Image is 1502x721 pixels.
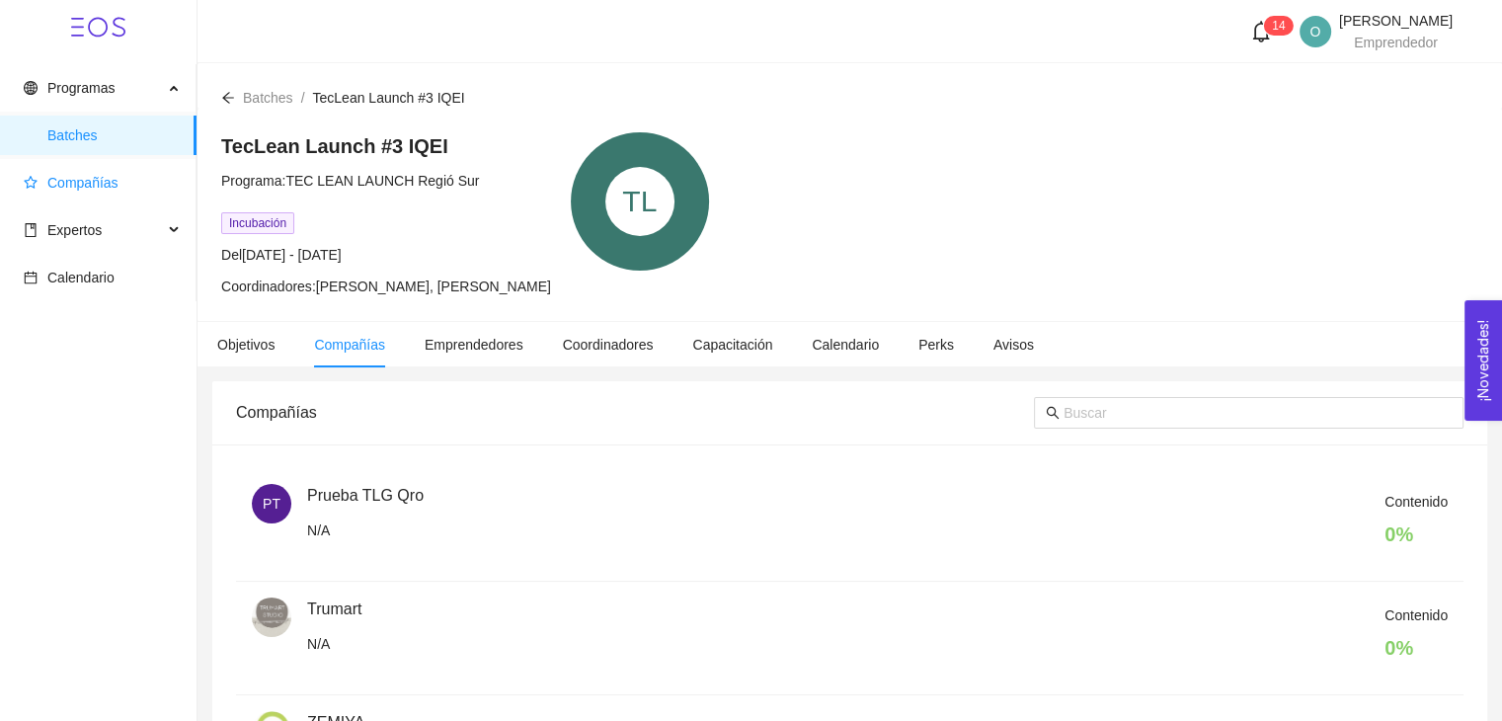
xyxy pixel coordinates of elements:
span: Programa: TEC LEAN LAUNCH Regió Sur [221,173,479,189]
span: Emprendedor [1354,35,1438,50]
span: Expertos [47,222,102,238]
span: Incubación [221,212,294,234]
span: 4 [1279,19,1286,33]
span: Emprendedores [425,337,523,353]
span: Prueba TLG Qro [307,487,424,504]
input: Buscar [1064,402,1452,424]
h4: 0 % [1384,634,1448,662]
span: book [24,223,38,237]
img: 1708975638414-IMG_8834.PNG [252,598,291,637]
span: Perks [918,337,954,353]
span: Contenido [1384,494,1448,510]
span: global [24,81,38,95]
span: Programas [47,80,115,96]
span: search [1046,406,1060,420]
span: Avisos [993,337,1034,353]
span: Trumart [307,601,361,617]
span: arrow-left [221,91,235,105]
span: Compañías [47,175,119,191]
span: Coordinadores [563,337,654,353]
span: [PERSON_NAME] [1339,13,1453,29]
span: Capacitación [692,337,772,353]
span: Batches [243,90,293,106]
span: star [24,176,38,190]
span: Coordinadores: [PERSON_NAME], [PERSON_NAME] [221,279,551,294]
span: bell [1250,21,1272,42]
h4: 0 % [1384,521,1448,548]
span: TecLean Launch #3 IQEI [312,90,464,106]
div: TL [605,167,674,236]
sup: 14 [1264,16,1293,36]
span: Batches [47,116,181,155]
span: 1 [1272,19,1279,33]
span: Compañías [314,337,385,353]
span: PT [263,484,280,523]
span: Calendario [812,337,879,353]
span: Calendario [47,270,115,285]
span: calendar [24,271,38,284]
span: Objetivos [217,337,275,353]
span: / [301,90,305,106]
span: Del [DATE] - [DATE] [221,247,342,263]
h4: TecLean Launch #3 IQEI [221,132,551,160]
div: Compañías [236,384,1034,441]
span: O [1309,16,1320,47]
button: Open Feedback Widget [1464,300,1502,421]
span: Contenido [1384,607,1448,623]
